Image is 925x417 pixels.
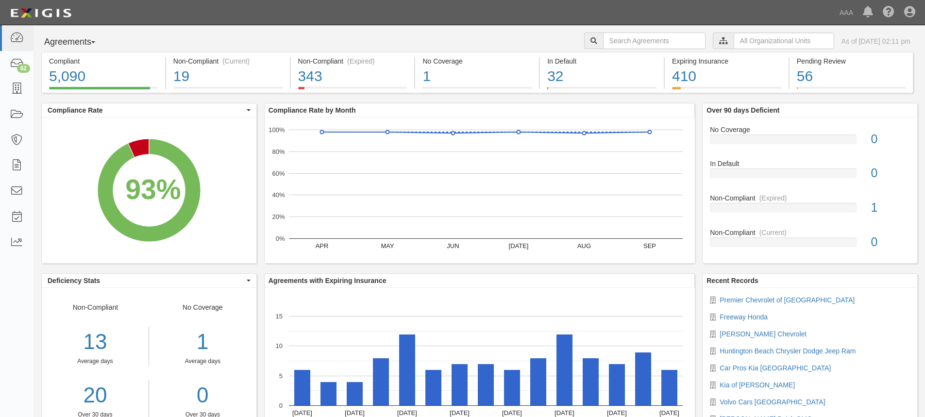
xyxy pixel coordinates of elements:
[345,409,365,417] text: [DATE]
[790,87,913,95] a: Pending Review56
[864,131,917,148] div: 0
[42,274,256,287] button: Deficiency Stats
[450,409,470,417] text: [DATE]
[710,193,910,228] a: Non-Compliant(Expired)1
[41,87,165,95] a: Compliant5,090
[156,327,249,357] div: 1
[759,228,787,237] div: (Current)
[42,357,149,366] div: Average days
[272,191,285,199] text: 40%
[502,409,522,417] text: [DATE]
[703,228,917,237] div: Non-Compliant
[672,56,781,66] div: Expiring Insurance
[269,126,285,133] text: 100%
[17,64,30,73] div: 62
[555,409,574,417] text: [DATE]
[710,228,910,255] a: Non-Compliant(Current)0
[48,276,244,285] span: Deficiency Stats
[672,66,781,87] div: 410
[173,66,283,87] div: 19
[42,117,256,263] svg: A chart.
[275,235,285,242] text: 0%
[720,347,856,355] a: Huntington Beach Chrysler Dodge Jeep Ram
[659,409,679,417] text: [DATE]
[508,242,528,250] text: [DATE]
[710,125,910,159] a: No Coverage0
[156,357,249,366] div: Average days
[835,3,858,22] a: AAA
[42,327,149,357] div: 13
[166,87,290,95] a: Non-Compliant(Current)19
[703,159,917,168] div: In Default
[540,87,664,95] a: In Default32
[269,277,387,284] b: Agreements with Expiring Insurance
[292,409,312,417] text: [DATE]
[275,313,282,320] text: 15
[347,56,375,66] div: (Expired)
[720,364,831,372] a: Car Pros Kia [GEOGRAPHIC_DATA]
[422,66,532,87] div: 1
[720,296,855,304] a: Premier Chevrolet of [GEOGRAPHIC_DATA]
[665,87,789,95] a: Expiring Insurance410
[42,380,149,411] a: 20
[864,234,917,251] div: 0
[447,242,459,250] text: JUN
[703,125,917,134] div: No Coverage
[265,117,695,263] svg: A chart.
[720,313,768,321] a: Freeway Honda
[41,33,114,52] button: Agreements
[577,242,591,250] text: AUG
[7,4,74,22] img: logo-5460c22ac91f19d4615b14bd174203de0afe785f0fc80cf4dbbc73dc1793850b.png
[643,242,656,250] text: SEP
[710,159,910,193] a: In Default0
[797,66,906,87] div: 56
[272,169,285,177] text: 60%
[720,398,825,406] a: Volvo Cars [GEOGRAPHIC_DATA]
[706,277,758,284] b: Recent Records
[272,213,285,220] text: 20%
[415,87,539,95] a: No Coverage1
[841,36,910,46] div: As of [DATE] 02:11 pm
[49,56,158,66] div: Compliant
[279,372,283,379] text: 5
[734,33,834,49] input: All Organizational Units
[49,66,158,87] div: 5,090
[547,56,656,66] div: In Default
[864,165,917,182] div: 0
[720,381,795,389] a: Kia of [PERSON_NAME]
[269,106,356,114] b: Compliance Rate by Month
[759,193,787,203] div: (Expired)
[48,105,244,115] span: Compliance Rate
[315,242,328,250] text: APR
[703,193,917,203] div: Non-Compliant
[603,33,706,49] input: Search Agreements
[298,56,407,66] div: Non-Compliant (Expired)
[222,56,250,66] div: (Current)
[156,380,249,411] a: 0
[291,87,415,95] a: Non-Compliant(Expired)343
[275,342,282,350] text: 10
[125,170,181,210] div: 93%
[279,402,283,409] text: 0
[397,409,417,417] text: [DATE]
[298,66,407,87] div: 343
[864,199,917,217] div: 1
[797,56,906,66] div: Pending Review
[883,7,894,18] i: Help Center - Complianz
[720,330,807,338] a: [PERSON_NAME] Chevrolet
[706,106,779,114] b: Over 90 days Deficient
[272,148,285,155] text: 80%
[607,409,627,417] text: [DATE]
[547,66,656,87] div: 32
[42,103,256,117] button: Compliance Rate
[381,242,394,250] text: MAY
[422,56,532,66] div: No Coverage
[173,56,283,66] div: Non-Compliant (Current)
